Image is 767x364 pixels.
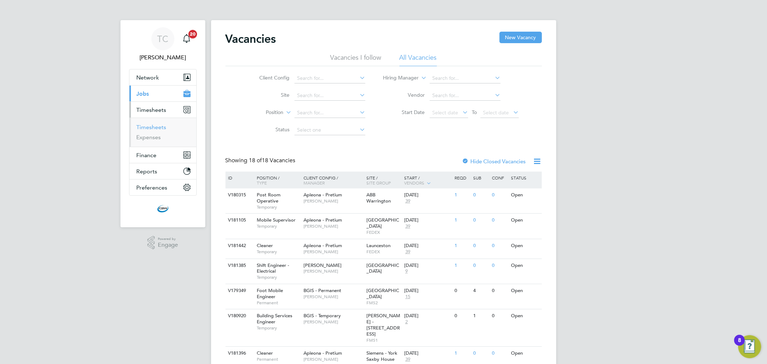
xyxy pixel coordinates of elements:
span: 2 [404,319,409,325]
span: Apleona - Pretium [303,192,342,198]
button: Reports [129,163,196,179]
span: Temporary [257,325,300,331]
label: Site [248,92,289,98]
div: Open [509,214,540,227]
a: Go to home page [129,203,197,214]
div: Conf [490,172,509,184]
div: [DATE] [404,263,451,269]
label: Hide Closed Vacancies [462,158,526,165]
div: Position / [251,172,302,189]
span: [PERSON_NAME] - [STREET_ADDRESS] [366,313,400,337]
span: Jobs [137,90,149,97]
div: V181396 [227,347,252,360]
span: Engage [158,242,178,248]
span: Permanent [257,300,300,306]
button: Finance [129,147,196,163]
a: Powered byEngage [147,236,178,250]
div: Open [509,309,540,323]
span: Temporary [257,249,300,255]
span: 9 [404,268,409,274]
div: Open [509,347,540,360]
div: 0 [490,259,509,272]
span: Site Group [366,180,391,186]
span: Cleaner [257,242,273,249]
div: V179349 [227,284,252,297]
span: 20 [188,30,197,38]
div: 1 [471,309,490,323]
div: [DATE] [404,313,451,319]
div: [DATE] [404,288,451,294]
a: 20 [179,27,194,50]
a: TC[PERSON_NAME] [129,27,197,62]
div: ID [227,172,252,184]
span: Timesheets [137,106,166,113]
div: V181442 [227,239,252,252]
input: Select one [295,125,365,135]
span: [PERSON_NAME] [303,249,363,255]
span: Vendors [404,180,424,186]
img: cbwstaffingsolutions-logo-retina.png [157,203,169,214]
span: [PERSON_NAME] [303,223,363,229]
span: FMS2 [366,300,401,306]
div: 0 [490,284,509,297]
span: Temporary [257,204,300,210]
div: 8 [738,340,741,350]
button: Timesheets [129,102,196,118]
button: Network [129,69,196,85]
span: Apleona - Pretium [303,217,342,223]
input: Search for... [295,108,365,118]
span: FEDEX [366,229,401,235]
label: Position [242,109,283,116]
span: [GEOGRAPHIC_DATA] [366,287,399,300]
input: Search for... [430,73,501,83]
div: 1 [453,214,471,227]
div: [DATE] [404,350,451,356]
div: 1 [453,259,471,272]
span: Select date [432,109,458,116]
div: 1 [453,347,471,360]
span: [GEOGRAPHIC_DATA] [366,217,399,229]
span: Manager [303,180,325,186]
span: ABB Warrington [366,192,391,204]
div: 0 [490,214,509,227]
div: 0 [471,259,490,272]
div: V181385 [227,259,252,272]
span: Apleona - Pretium [303,350,342,356]
span: Finance [137,152,157,159]
span: Mobile Supervisor [257,217,296,223]
span: 18 Vacancies [249,157,296,164]
div: 0 [453,309,471,323]
span: [PERSON_NAME] [303,198,363,204]
div: Client Config / [302,172,365,189]
span: BGIS - Temporary [303,313,341,319]
div: [DATE] [404,192,451,198]
button: Open Resource Center, 8 new notifications [738,335,761,358]
span: [PERSON_NAME] [303,294,363,300]
label: Start Date [383,109,425,115]
div: Status [509,172,540,184]
div: 0 [490,188,509,202]
span: [PERSON_NAME] [303,319,363,325]
li: All Vacancies [400,53,437,66]
span: FMS1 [366,337,401,343]
div: [DATE] [404,243,451,249]
span: 39 [404,249,411,255]
h2: Vacancies [225,32,276,46]
input: Search for... [295,73,365,83]
span: FEDEX [366,249,401,255]
div: [DATE] [404,217,451,223]
span: Foot Mobile Engineer [257,287,283,300]
div: 1 [453,188,471,202]
span: Launceston [366,242,391,249]
button: Preferences [129,179,196,195]
div: 0 [471,188,490,202]
li: Vacancies I follow [330,53,382,66]
div: Timesheets [129,118,196,147]
span: 15 [404,294,411,300]
div: 0 [490,347,509,360]
div: Sub [471,172,490,184]
div: V180315 [227,188,252,202]
label: Hiring Manager [377,74,419,82]
span: Cleaner [257,350,273,356]
div: 0 [471,214,490,227]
